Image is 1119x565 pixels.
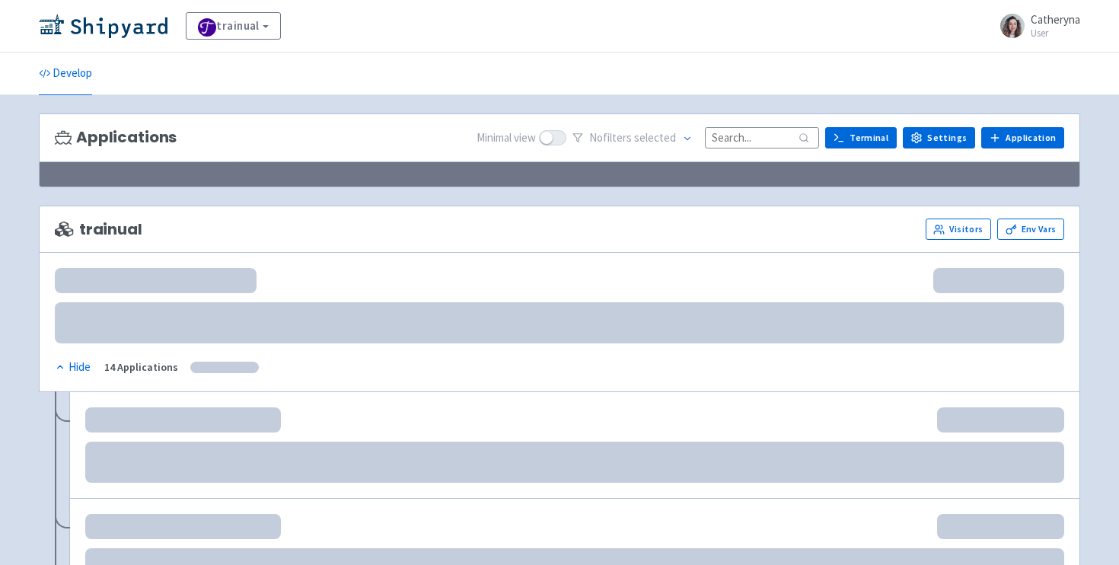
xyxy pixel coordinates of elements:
[997,219,1064,240] a: Env Vars
[981,127,1064,148] a: Application
[39,53,92,95] a: Develop
[1031,28,1080,38] small: User
[55,359,92,376] button: Hide
[55,129,177,146] h3: Applications
[55,359,91,376] div: Hide
[589,129,676,147] span: No filter s
[1031,12,1080,27] span: Catheryna
[926,219,991,240] a: Visitors
[903,127,975,148] a: Settings
[634,130,676,145] span: selected
[477,129,536,147] span: Minimal view
[55,221,142,238] span: trainual
[825,127,897,148] a: Terminal
[991,14,1080,38] a: Catheryna User
[186,12,281,40] a: trainual
[39,14,167,38] img: Shipyard logo
[104,359,178,376] div: 14 Applications
[705,127,819,148] input: Search...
